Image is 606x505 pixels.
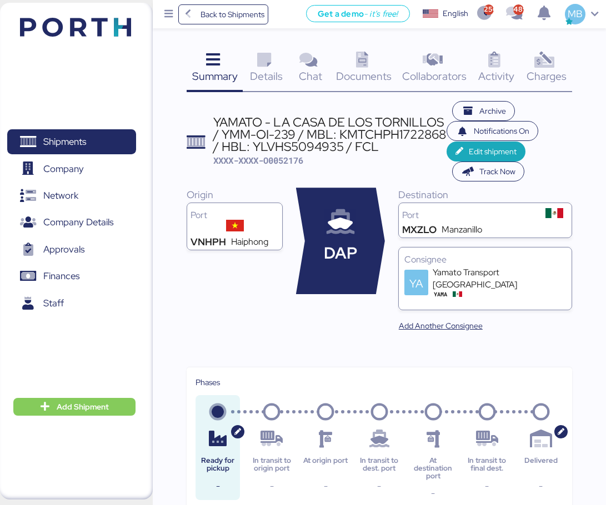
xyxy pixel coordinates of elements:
div: English [443,8,468,19]
div: At destination port [411,457,455,481]
span: XXXX-XXXX-O0052176 [213,155,303,166]
div: - [357,479,402,493]
div: In transit to dest. port [357,457,402,473]
span: Notifications On [474,124,529,138]
a: Company Details [7,210,136,235]
div: Port [402,211,540,220]
button: Add Shipment [13,398,136,416]
span: Approvals [43,241,84,257]
button: Archive [452,101,515,121]
a: Finances [7,264,136,289]
span: Details [250,69,283,83]
div: Manzanillo [442,225,482,234]
div: - [411,487,455,500]
button: Menu [159,5,178,24]
span: Network [43,188,78,204]
span: Activity [478,69,514,83]
button: Notifications On [447,121,539,141]
span: Company Details [43,214,113,230]
div: VNHPH [191,238,226,246]
div: In transit to final dest. [465,457,509,473]
span: Archive [479,104,506,118]
span: YA [409,275,423,292]
a: Network [7,183,136,209]
div: Delivered [519,457,563,473]
a: Shipments [7,129,136,155]
div: Origin [187,188,283,202]
span: Collaborators [402,69,467,83]
button: Track Now [452,161,525,181]
span: Add Shipment [57,400,109,413]
span: Charges [527,69,567,83]
a: Staff [7,291,136,316]
a: Back to Shipments [178,4,269,24]
div: At origin port [303,457,348,473]
div: MXZLO [402,225,437,234]
span: Track Now [479,165,515,178]
div: In transit to origin port [249,457,294,473]
span: Back to Shipments [201,8,264,21]
span: Staff [43,295,64,311]
span: Documents [336,69,392,83]
div: - [249,479,294,493]
span: Edit shipment [469,145,517,158]
div: Phases [196,376,563,388]
div: Yamato Transport [GEOGRAPHIC_DATA] [433,266,566,291]
div: YAMATO - LA CASA DE LOS TORNILLOS / YMM-OI-239 / MBL: KMTCHPH1722868 / HBL: YLVHS5094935 / FCL [213,116,447,153]
span: DAP [324,241,357,265]
button: Add Another Consignee [390,316,492,336]
div: - [303,479,348,493]
div: Haiphong [231,238,268,246]
a: Approvals [7,237,136,262]
span: Shipments [43,134,86,150]
div: - [519,479,563,493]
span: MB [568,7,583,21]
div: Consignee [404,253,566,266]
button: Edit shipment [447,142,526,161]
div: Destination [398,188,572,202]
span: Chat [299,69,322,83]
span: Company [43,161,84,177]
span: Finances [43,268,79,284]
div: - [196,479,240,493]
a: Company [7,156,136,181]
span: Summary [192,69,238,83]
div: - [465,479,509,493]
span: Add Another Consignee [399,319,483,332]
div: Port [191,211,264,220]
div: Ready for pickup [196,457,240,473]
